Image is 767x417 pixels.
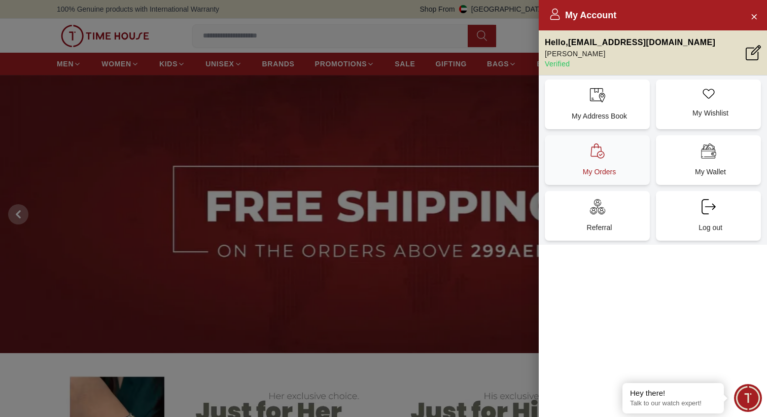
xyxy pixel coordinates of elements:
[553,111,646,121] p: My Address Book
[630,388,716,398] div: Hey there!
[734,384,762,412] div: Chat Widget
[553,167,646,177] p: My Orders
[664,167,757,177] p: My Wallet
[553,222,646,233] p: Referral
[545,36,715,49] p: Hello , [EMAIL_ADDRESS][DOMAIN_NAME]
[545,59,715,69] p: Verified
[746,8,762,24] button: Close Account
[664,222,757,233] p: Log out
[545,49,715,59] p: [PERSON_NAME]
[549,8,616,22] h2: My Account
[630,399,716,408] p: Talk to our watch expert!
[664,108,757,118] p: My Wishlist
